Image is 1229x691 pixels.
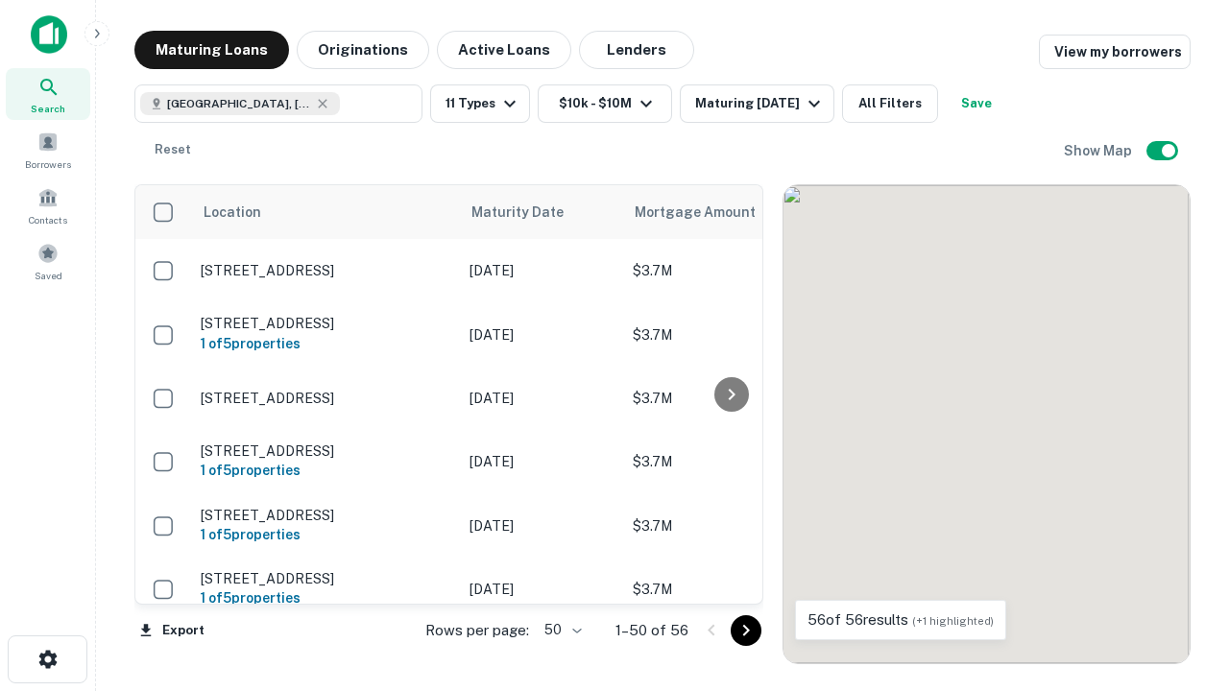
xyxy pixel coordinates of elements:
p: $3.7M [633,260,825,281]
th: Location [191,185,460,239]
img: capitalize-icon.png [31,15,67,54]
p: $3.7M [633,515,825,536]
button: Originations [297,31,429,69]
button: Go to next page [731,615,761,646]
button: Reset [142,131,204,169]
button: Maturing [DATE] [680,84,834,123]
iframe: Chat Widget [1133,476,1229,568]
span: Borrowers [25,156,71,172]
p: [STREET_ADDRESS] [201,262,450,279]
button: Save your search to get updates of matches that match your search criteria. [946,84,1007,123]
p: [DATE] [470,324,614,345]
button: 11 Types [430,84,530,123]
p: [DATE] [470,388,614,409]
p: [STREET_ADDRESS] [201,507,450,524]
p: $3.7M [633,388,825,409]
p: $3.7M [633,451,825,472]
button: Lenders [579,31,694,69]
span: (+1 highlighted) [912,615,994,627]
p: [DATE] [470,260,614,281]
a: Contacts [6,179,90,231]
p: [STREET_ADDRESS] [201,315,450,332]
span: Search [31,101,65,116]
p: [STREET_ADDRESS] [201,390,450,407]
button: Active Loans [437,31,571,69]
span: Contacts [29,212,67,227]
div: 50 [537,616,585,644]
a: View my borrowers [1039,35,1191,69]
th: Maturity Date [460,185,623,239]
p: [DATE] [470,515,614,536]
h6: 1 of 5 properties [201,587,450,608]
p: Rows per page: [425,619,529,642]
p: 1–50 of 56 [615,619,688,642]
p: $3.7M [633,579,825,600]
button: Export [134,616,209,645]
p: 56 of 56 results [807,608,994,631]
div: Maturing [DATE] [695,92,826,115]
p: [STREET_ADDRESS] [201,442,450,460]
div: 0 0 [783,185,1190,663]
span: Location [203,201,261,224]
span: Saved [35,268,62,283]
h6: 1 of 5 properties [201,333,450,354]
th: Mortgage Amount [623,185,834,239]
p: [STREET_ADDRESS] [201,570,450,587]
p: [DATE] [470,451,614,472]
p: $3.7M [633,324,825,345]
p: [DATE] [470,579,614,600]
a: Saved [6,235,90,287]
span: Maturity Date [471,201,589,224]
button: Maturing Loans [134,31,289,69]
h6: Show Map [1064,140,1135,161]
button: All Filters [842,84,938,123]
h6: 1 of 5 properties [201,524,450,545]
a: Borrowers [6,124,90,176]
button: $10k - $10M [538,84,672,123]
span: Mortgage Amount [635,201,781,224]
span: [GEOGRAPHIC_DATA], [GEOGRAPHIC_DATA] [167,95,311,112]
h6: 1 of 5 properties [201,460,450,481]
a: Search [6,68,90,120]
